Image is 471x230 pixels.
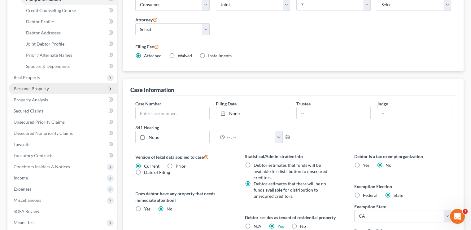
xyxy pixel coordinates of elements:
label: Case Number [135,100,161,107]
span: Miscellaneous [14,197,41,203]
span: State [394,192,403,198]
label: Judge [377,100,388,107]
span: Yes [363,162,369,168]
span: No [386,162,391,168]
span: Attached [144,53,162,58]
a: Executory Contracts [9,150,117,161]
span: Federal [363,192,377,198]
span: Means Test [14,220,35,225]
span: Unsecured Nonpriority Claims [14,130,73,136]
span: Date of Filing [144,170,170,175]
a: Unsecured Priority Claims [9,117,117,128]
span: Debtor Addresses [26,30,61,35]
span: No [300,223,306,229]
span: Joint Debtor Profile [26,41,64,46]
span: Executory Contracts [14,153,53,158]
span: Codebtors Insiders & Notices [14,164,70,169]
label: Trustee [296,100,311,107]
label: Debtor is a tax exempt organization [354,153,451,160]
span: Prior / Alternate Names [26,52,72,58]
input: Enter case number... [136,107,209,119]
span: Unsecured Priority Claims [14,119,65,125]
a: Yes [277,223,284,229]
a: Debtor Profile [21,16,117,27]
label: Statistical/Administrative Info [245,153,342,160]
label: Exemption State [354,203,386,210]
span: Current [144,163,159,169]
label: Attorney [135,16,158,23]
span: No [167,206,172,211]
a: Property Analysis [9,94,117,105]
a: Credit Counseling Course [21,5,117,16]
span: Income [14,175,28,180]
label: Filing Date [216,100,237,107]
span: Debtor Profile [26,19,54,24]
label: Debtor resides as tenant of residential property [245,214,342,221]
span: N/A [254,223,261,229]
span: 3 [463,209,468,214]
span: Real Property [14,75,40,80]
span: Prior [176,163,186,169]
a: Debtor Addresses [21,27,117,38]
span: Waived [178,53,192,58]
span: Lawsuits [14,142,30,147]
input: -- [297,107,370,119]
input: -- : -- [225,131,275,143]
a: None [136,131,209,143]
span: Property Analysis [14,97,48,102]
span: SOFA Review [14,209,39,214]
label: Does debtor have any property that needs immediate attention? [135,190,232,203]
div: Case Information [130,86,174,94]
span: Expenses [14,186,31,192]
a: Unsecured Nonpriority Claims [9,128,117,139]
span: Installments [208,53,232,58]
span: Debtor estimates that there will be no funds available for distribution to unsecured creditors. [254,181,326,199]
a: Lawsuits [9,139,117,150]
span: Secured Claims [14,108,43,113]
label: 341 Hearing [132,124,293,131]
a: SOFA Review [9,206,117,217]
span: Spouses & Dependents [26,64,70,69]
label: Exemption Election [354,183,451,190]
label: Filing Fee [135,43,451,50]
span: Personal Property [14,86,49,91]
iframe: Intercom live chat [450,209,465,224]
a: Spouses & Dependents [21,61,117,72]
input: -- [377,107,451,119]
a: Joint Debtor Profile [21,38,117,50]
a: Prior / Alternate Names [21,50,117,61]
span: Credit Counseling Course [26,8,76,13]
a: None [216,107,290,119]
span: Debtor estimates that funds will be available for distribution to unsecured creditors. [254,162,327,180]
label: Version of legal data applied to case [135,153,232,161]
span: Yes [144,206,150,211]
a: Secured Claims [9,105,117,117]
